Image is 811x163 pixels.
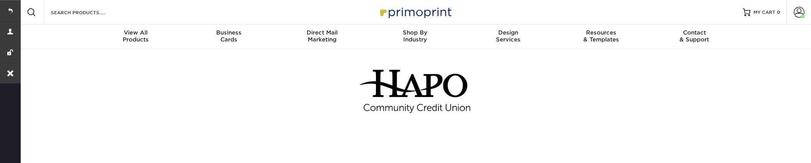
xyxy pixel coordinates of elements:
[461,29,555,36] span: Design
[182,25,276,49] a: BusinessCards
[182,29,276,43] div: Cards
[648,29,741,36] span: Contact
[369,29,462,36] span: Shop By
[369,25,462,49] a: Shop ByIndustry
[89,29,182,36] span: View All
[648,29,741,43] div: & Support
[89,25,182,49] a: View AllProducts
[276,29,369,43] div: Marketing
[555,29,648,36] span: Resources
[648,25,741,49] a: Contact& Support
[555,29,648,43] div: & Templates
[89,29,182,43] div: Products
[276,29,369,36] span: Direct Mail
[276,25,369,49] a: Direct MailMarketing
[358,68,473,115] img: Hapo Community Credit Union
[182,29,276,36] span: Business
[555,25,648,49] a: Resources& Templates
[377,4,453,20] img: Primoprint
[461,29,555,43] div: Services
[777,10,780,15] span: 0
[369,29,462,43] div: Industry
[754,9,775,16] span: MY CART
[461,25,555,49] a: DesignServices
[50,8,125,17] input: SEARCH PRODUCTS.....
